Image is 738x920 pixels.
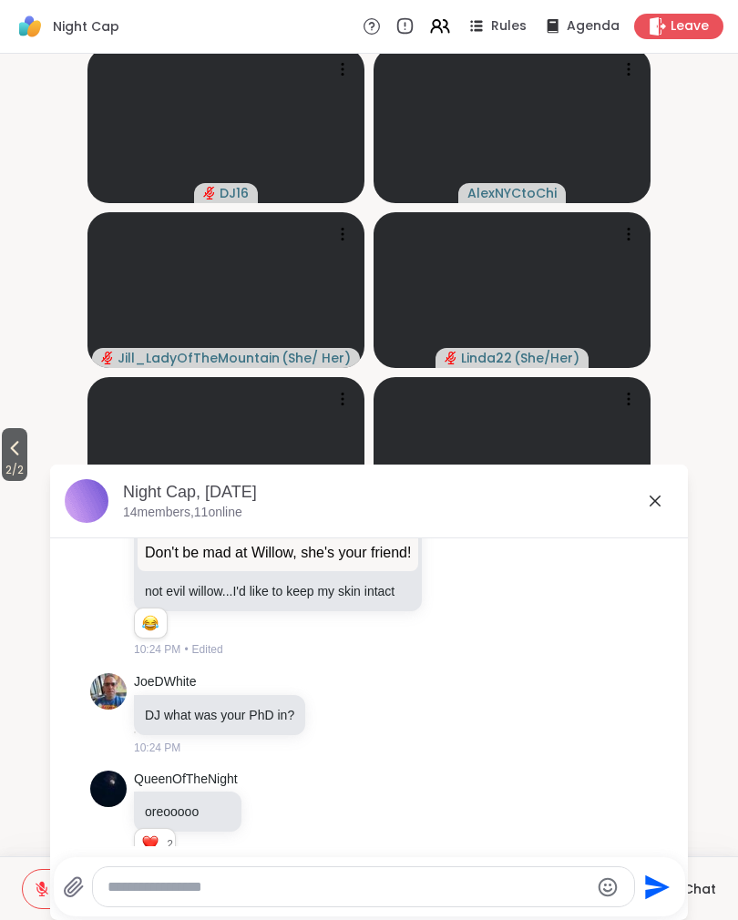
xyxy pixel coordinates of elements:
img: Night Cap, Sep 10 [65,479,108,523]
span: Jill_LadyOfTheMountain [118,349,280,367]
div: Reaction list [135,608,167,638]
span: audio-muted [101,352,114,364]
button: Reactions: haha [140,616,159,630]
span: audio-muted [203,187,216,199]
span: Edited [192,641,223,658]
span: • [184,641,188,658]
button: 2/2 [2,428,27,481]
span: 10:24 PM [134,740,180,756]
span: 2 / 2 [2,459,27,481]
div: Night Cap, [DATE] [123,481,673,504]
button: Reactions: love [140,836,159,851]
span: Linda22 [461,349,512,367]
span: audio-muted [445,352,457,364]
img: https://sharewell-space-live.sfo3.digitaloceanspaces.com/user-generated/e5a8753c-ef0c-4530-b7f0-9... [90,673,127,710]
span: ( She/ Her ) [282,349,351,367]
p: 14 members, 11 online [123,504,242,522]
div: Reaction list [135,829,167,858]
span: 10:24 PM [134,641,180,658]
span: 2 [167,836,175,853]
p: oreooooo [145,802,231,821]
p: Don't be mad at Willow, she's your friend! [145,542,411,564]
img: https://sharewell-space-live.sfo3.digitaloceanspaces.com/user-generated/d7277878-0de6-43a2-a937-4... [90,771,127,807]
span: Leave [671,17,709,36]
p: not evil willow...I'd like to keep my skin intact [145,582,411,600]
span: Rules [491,17,527,36]
span: Night Cap [53,17,119,36]
p: DJ what was your PhD in? [145,706,294,724]
a: JoeDWhite [134,673,196,691]
span: ( She/Her ) [514,349,579,367]
span: Chat [683,880,716,898]
a: QueenOfTheNight [134,771,238,789]
span: DJ16 [220,184,249,202]
img: ShareWell Logomark [15,11,46,42]
span: AlexNYCtoChi [467,184,557,202]
span: Agenda [567,17,620,36]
